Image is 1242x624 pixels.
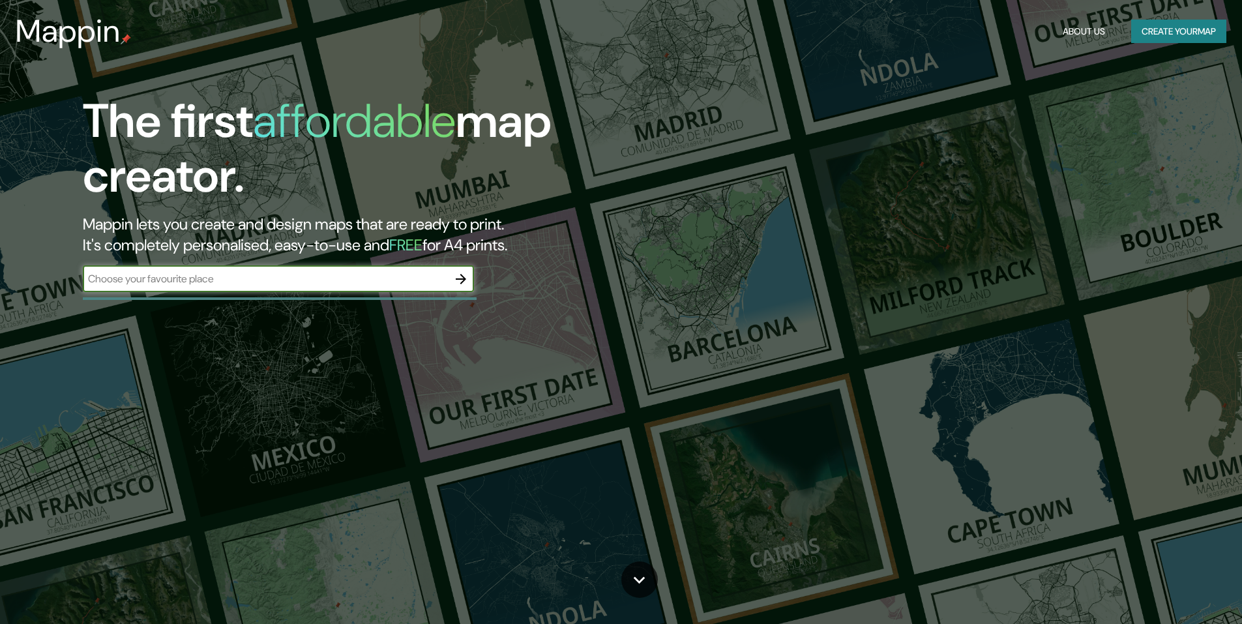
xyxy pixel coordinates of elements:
button: Create yourmap [1131,20,1226,44]
button: About Us [1057,20,1110,44]
h3: Mappin [16,13,121,50]
h5: FREE [389,235,422,255]
h1: The first map creator. [83,94,704,214]
h1: affordable [253,91,456,151]
input: Choose your favourite place [83,271,448,286]
img: mappin-pin [121,34,131,44]
iframe: Help widget launcher [1126,573,1228,610]
h2: Mappin lets you create and design maps that are ready to print. It's completely personalised, eas... [83,214,704,256]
